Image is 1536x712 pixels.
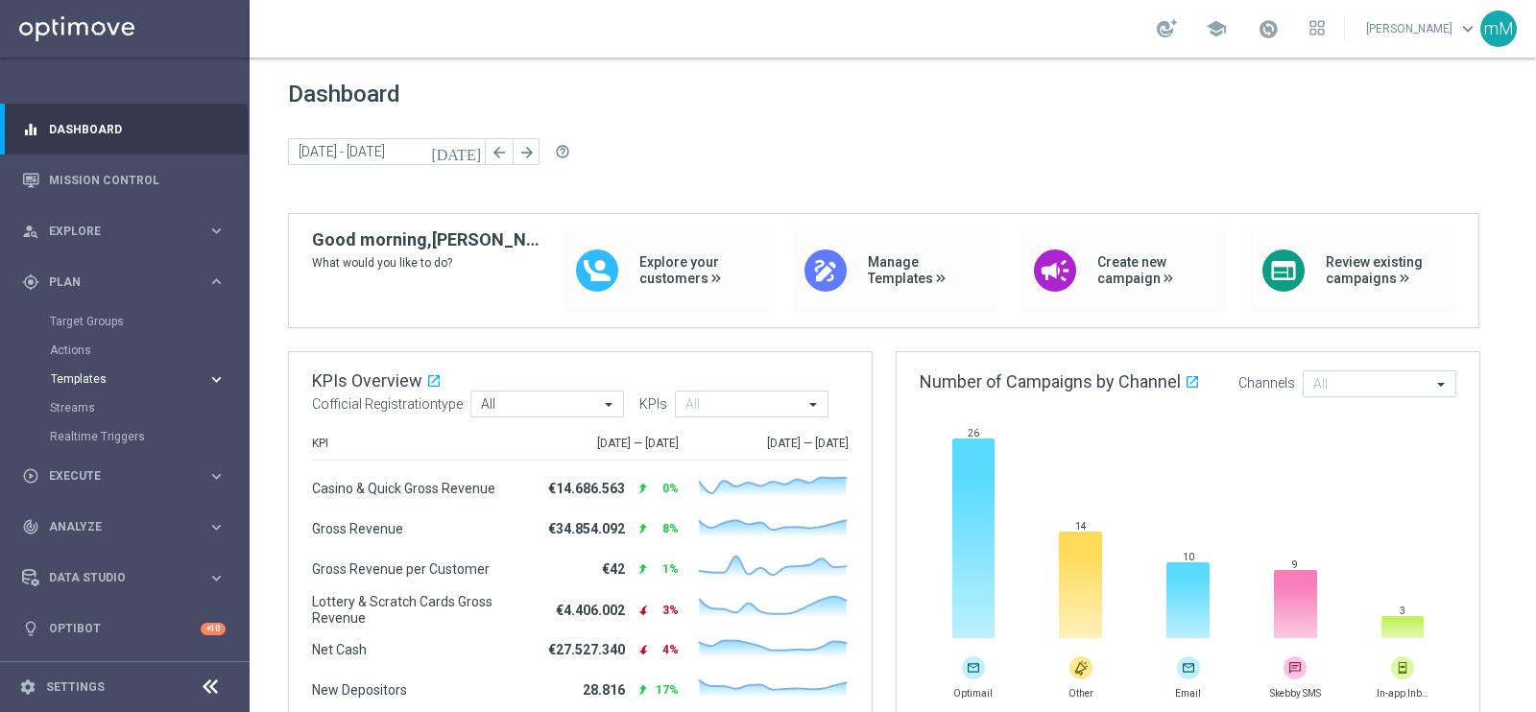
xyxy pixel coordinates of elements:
i: lightbulb [22,620,39,637]
div: +10 [201,623,226,635]
div: mM [1480,11,1517,47]
div: Templates [50,365,248,393]
a: Target Groups [50,314,200,329]
div: Actions [50,336,248,365]
span: Templates [51,373,188,385]
div: Realtime Triggers [50,422,248,451]
button: equalizer Dashboard [21,122,227,137]
button: gps_fixed Plan keyboard_arrow_right [21,274,227,290]
span: school [1206,18,1227,39]
span: Data Studio [49,572,207,583]
a: [PERSON_NAME]keyboard_arrow_down [1364,14,1480,43]
i: settings [19,678,36,696]
i: gps_fixed [22,273,39,291]
button: Data Studio keyboard_arrow_right [21,570,227,585]
a: Streams [50,400,200,415]
i: keyboard_arrow_right [207,467,226,486]
a: Dashboard [49,104,226,154]
button: lightbulb Optibot +10 [21,621,227,636]
i: keyboard_arrow_right [207,370,226,389]
div: Templates [51,373,207,385]
div: Streams [50,393,248,422]
i: keyboard_arrow_right [207,273,226,291]
a: Optibot [49,604,201,654]
button: person_search Explore keyboard_arrow_right [21,224,227,239]
button: Templates keyboard_arrow_right [50,371,227,387]
a: Settings [46,681,105,693]
span: Analyze [49,521,207,533]
a: Mission Control [49,154,226,205]
i: keyboard_arrow_right [207,518,226,536]
div: Analyze [22,518,207,535]
div: Mission Control [22,154,226,205]
span: Execute [49,470,207,482]
div: Target Groups [50,307,248,336]
span: keyboard_arrow_down [1457,18,1478,39]
button: play_circle_outline Execute keyboard_arrow_right [21,468,227,484]
div: Plan [22,273,207,291]
button: track_changes Analyze keyboard_arrow_right [21,519,227,534]
button: Mission Control [21,173,227,188]
span: Explore [49,225,207,237]
div: Data Studio [22,569,207,586]
i: person_search [22,223,39,240]
div: Optibot [22,604,226,654]
div: Execute [22,467,207,485]
div: Dashboard [22,104,226,154]
i: keyboard_arrow_right [207,569,226,587]
i: equalizer [22,121,39,138]
a: Realtime Triggers [50,429,200,444]
i: track_changes [22,518,39,535]
i: keyboard_arrow_right [207,222,226,240]
span: Plan [49,276,207,288]
div: Explore [22,223,207,240]
i: play_circle_outline [22,467,39,485]
a: Actions [50,343,200,358]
